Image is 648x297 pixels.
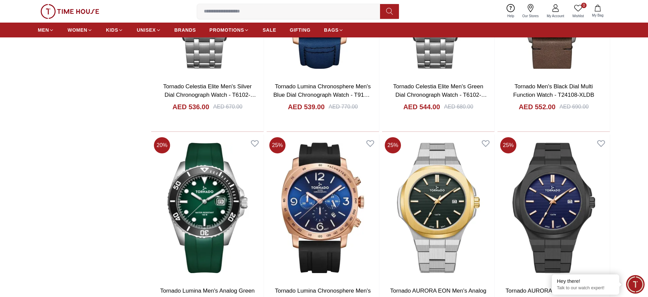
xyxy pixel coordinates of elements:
[393,83,487,107] a: Tornado Celestia Elite Men's Green Dial Chronograph Watch - T6102-SBSH
[385,137,401,153] span: 25 %
[500,137,516,153] span: 25 %
[263,27,276,33] span: SALE
[67,27,87,33] span: WOMEN
[267,135,379,281] img: Tornado Lumina Chronosphere Men's Blue Dial Chronograph Watch - T9102-KSBN
[151,135,264,281] img: Tornado Lumina Men's Analog Green Dial Watch - T22001-SSHH
[137,27,156,33] span: UNISEX
[518,3,543,20] a: Our Stores
[505,13,517,19] span: Help
[210,27,244,33] span: PROMOTIONS
[403,102,440,112] h4: AED 544.00
[172,102,209,112] h4: AED 536.00
[557,285,614,291] p: Talk to our watch expert!
[568,3,588,20] a: 0Wishlist
[273,83,372,107] a: Tornado Lumina Chronosphere Men's Blue Dial Chronograph Watch - T9102-RLNN
[570,13,587,19] span: Wishlist
[513,83,594,98] a: Tornado Men's Black Dial Multi Function Watch - T24108-XLDB
[40,4,99,19] img: ...
[588,3,607,19] button: My Bag
[581,3,587,8] span: 0
[519,102,556,112] h4: AED 552.00
[290,24,310,36] a: GIFTING
[557,278,614,285] div: Hey there!
[263,24,276,36] a: SALE
[137,24,161,36] a: UNISEX
[106,27,118,33] span: KIDS
[626,275,645,294] div: Chat Widget
[38,27,49,33] span: MEN
[324,27,339,33] span: BAGS
[589,13,606,18] span: My Bag
[520,13,541,19] span: Our Stores
[544,13,567,19] span: My Account
[503,3,518,20] a: Help
[174,24,196,36] a: BRANDS
[174,27,196,33] span: BRANDS
[154,137,170,153] span: 20 %
[497,135,610,281] img: Tornado AURORA EON Men's Analog Midnight Blue Dial Watch - T21001-XBXNK
[106,24,123,36] a: KIDS
[444,103,473,111] div: AED 680.00
[213,103,242,111] div: AED 670.00
[329,103,358,111] div: AED 770.00
[210,24,249,36] a: PROMOTIONS
[560,103,589,111] div: AED 690.00
[67,24,92,36] a: WOMEN
[288,102,325,112] h4: AED 539.00
[269,137,286,153] span: 25 %
[38,24,54,36] a: MEN
[290,27,310,33] span: GIFTING
[163,83,256,107] a: Tornado Celestia Elite Men's Silver Dial Chronograph Watch - T6102-SBSS
[382,135,494,281] img: Tornado AURORA EON Men's Analog Jungle Green Dial Watch - T21001-TBSHG
[324,24,344,36] a: BAGS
